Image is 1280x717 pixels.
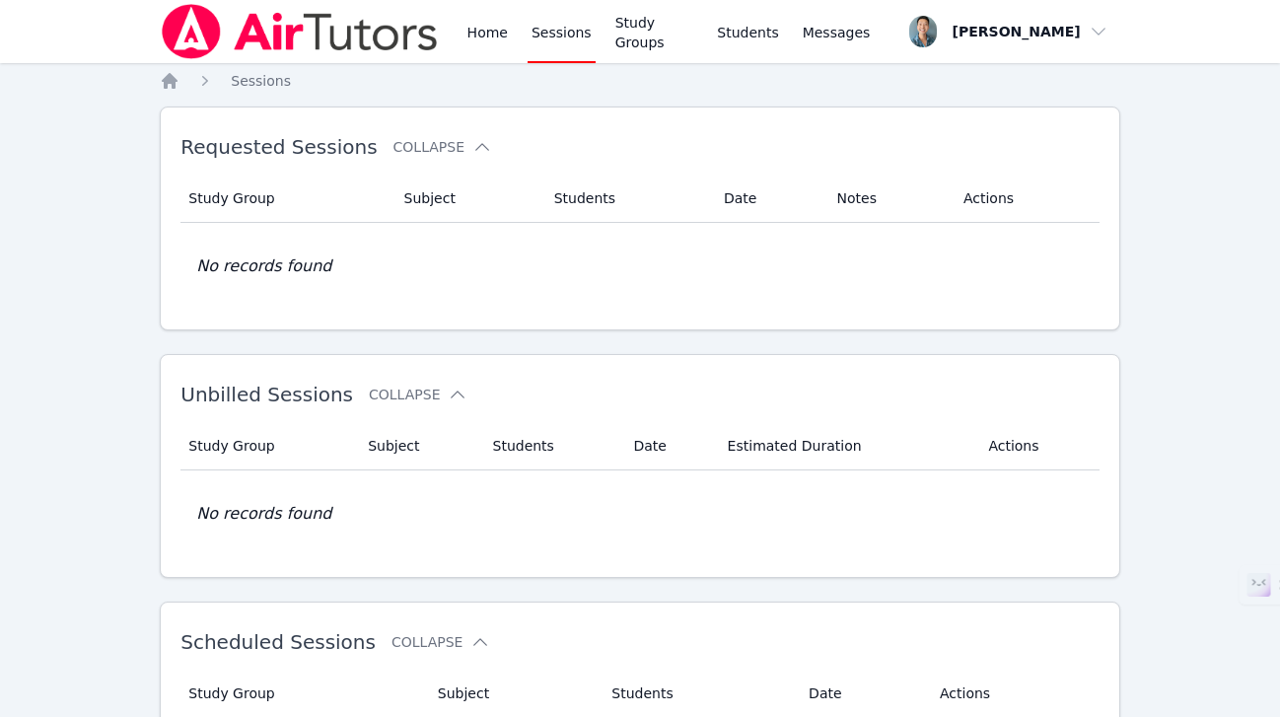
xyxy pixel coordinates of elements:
span: Scheduled Sessions [180,630,376,654]
th: Actions [976,422,1099,470]
th: Subject [356,422,480,470]
button: Collapse [369,385,467,404]
th: Actions [952,175,1100,223]
th: Estimated Duration [716,422,977,470]
button: Collapse [391,632,490,652]
th: Date [622,422,716,470]
th: Students [542,175,712,223]
img: Air Tutors [160,4,439,59]
td: No records found [180,223,1100,310]
th: Subject [392,175,542,223]
span: Requested Sessions [180,135,377,159]
nav: Breadcrumb [160,71,1120,91]
a: Sessions [231,71,291,91]
span: Unbilled Sessions [180,383,353,406]
span: Sessions [231,73,291,89]
th: Study Group [180,422,356,470]
button: Collapse [393,137,492,157]
th: Date [712,175,825,223]
th: Study Group [180,175,391,223]
span: Messages [803,23,871,42]
th: Notes [824,175,951,223]
th: Students [481,422,622,470]
td: No records found [180,470,1100,557]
